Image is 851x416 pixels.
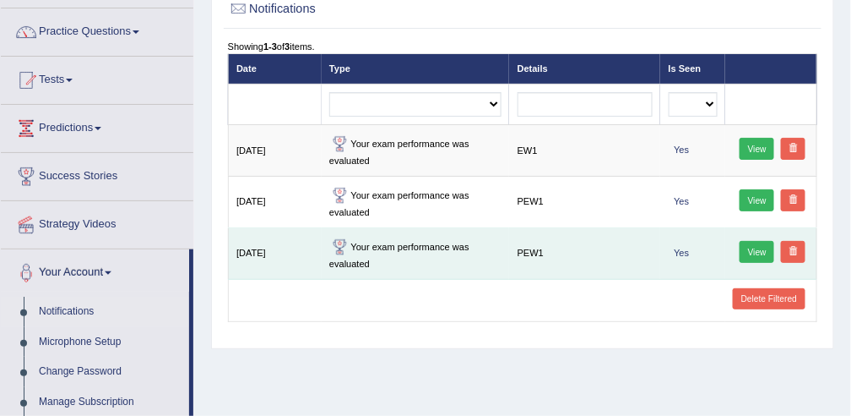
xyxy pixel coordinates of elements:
a: Delete [781,189,805,211]
a: View [740,189,774,211]
b: 3 [285,41,290,52]
td: [DATE] [228,177,322,228]
a: Delete Filtered [733,288,805,310]
a: View [740,241,774,263]
a: Notifications [31,297,189,327]
td: Your exam performance was evaluated [322,177,510,228]
div: Showing of items. [228,40,818,53]
a: Practice Questions [1,8,193,51]
span: Yes [669,194,695,210]
a: Tests [1,57,193,99]
a: Success Stories [1,153,193,195]
td: Your exam performance was evaluated [322,125,510,177]
a: Delete [781,241,805,263]
a: View [740,138,774,160]
span: Yes [669,246,695,261]
a: Date [236,63,257,74]
td: Your exam performance was evaluated [322,228,510,280]
a: Predictions [1,105,193,147]
td: PEW1 [509,228,660,280]
td: EW1 [509,125,660,177]
a: Type [329,63,350,74]
a: Change Password [31,357,189,387]
a: Your Account [1,249,189,292]
b: 1-3 [263,41,277,52]
span: Yes [669,143,695,158]
a: Microphone Setup [31,327,189,358]
a: Is Seen [669,63,702,74]
a: Details [518,63,548,74]
td: [DATE] [228,125,322,177]
a: Delete [781,138,805,160]
a: Strategy Videos [1,201,193,244]
td: [DATE] [228,228,322,280]
td: PEW1 [509,177,660,228]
